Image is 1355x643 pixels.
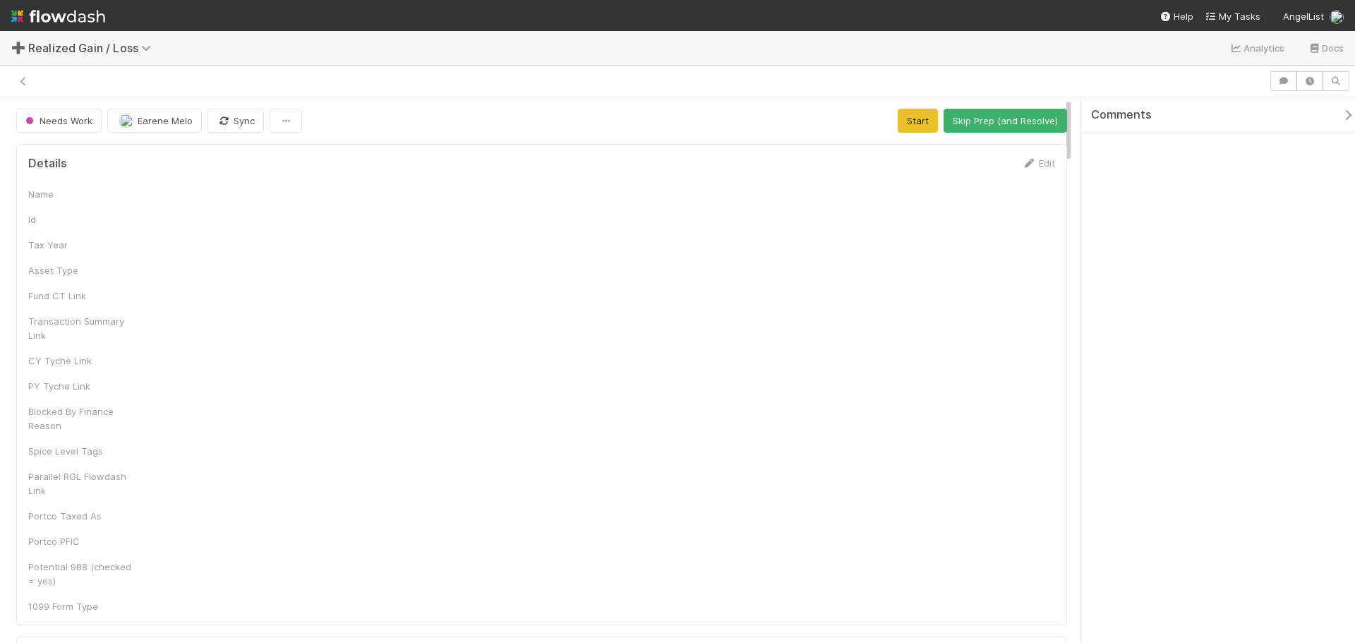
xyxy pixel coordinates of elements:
[28,379,134,393] div: PY Tyche Link
[207,109,264,133] button: Sync
[28,263,134,277] div: Asset Type
[28,238,134,252] div: Tax Year
[28,509,134,523] div: Portco Taxed As
[1283,11,1324,22] span: AngelList
[28,354,134,368] div: CY Tyche Link
[28,41,158,55] span: Realized Gain / Loss
[28,534,134,548] div: Portco PFIC
[138,115,193,126] span: Earene Melo
[1229,40,1285,56] a: Analytics
[1091,108,1152,122] span: Comments
[28,404,134,433] div: Blocked By Finance Reason
[28,212,134,227] div: Id
[898,109,938,133] button: Start
[28,289,134,303] div: Fund CT Link
[1308,40,1344,56] a: Docs
[1330,10,1344,24] img: avatar_bc42736a-3f00-4d10-a11d-d22e63cdc729.png
[1205,9,1260,23] a: My Tasks
[11,42,25,54] span: ➕
[28,444,134,458] div: Spice Level Tags
[28,157,67,171] h5: Details
[11,4,105,28] img: logo-inverted-e16ddd16eac7371096b0.svg
[28,599,134,613] div: 1099 Form Type
[1205,11,1260,22] span: My Tasks
[107,109,202,133] button: Earene Melo
[28,469,134,498] div: Parallel RGL Flowdash Link
[28,187,134,201] div: Name
[1160,9,1193,23] div: Help
[28,314,134,342] div: Transaction Summary Link
[119,114,133,128] img: avatar_bc42736a-3f00-4d10-a11d-d22e63cdc729.png
[28,560,134,588] div: Potential 988 (checked = yes)
[944,109,1067,133] button: Skip Prep (and Resolve)
[1022,157,1055,169] a: Edit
